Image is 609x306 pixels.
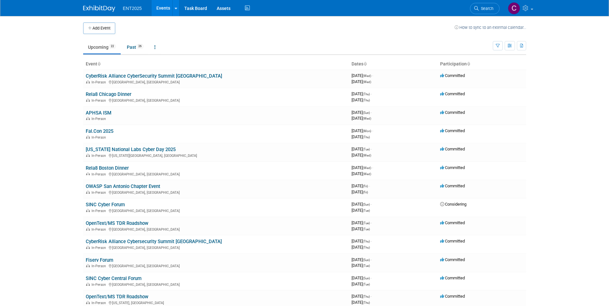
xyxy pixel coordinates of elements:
[352,73,373,78] span: [DATE]
[372,128,373,133] span: -
[352,257,372,262] span: [DATE]
[371,147,372,151] span: -
[86,245,346,250] div: [GEOGRAPHIC_DATA], [GEOGRAPHIC_DATA]
[371,276,372,280] span: -
[123,6,142,11] span: ENT2025
[91,191,108,195] span: In-Person
[86,264,90,267] img: In-Person Event
[363,80,371,84] span: (Wed)
[479,6,493,11] span: Search
[352,226,370,231] span: [DATE]
[86,226,346,232] div: [GEOGRAPHIC_DATA], [GEOGRAPHIC_DATA]
[86,257,113,263] a: Fiserv Forum
[363,283,370,286] span: (Tue)
[86,171,346,176] div: [GEOGRAPHIC_DATA], [GEOGRAPHIC_DATA]
[352,202,372,207] span: [DATE]
[86,301,90,304] img: In-Person Event
[86,227,90,231] img: In-Person Event
[371,91,372,96] span: -
[440,239,465,243] span: Committed
[352,153,371,157] span: [DATE]
[363,203,370,206] span: (Sun)
[86,239,222,244] a: CyberRisk Alliance Cybersecurity Summit [GEOGRAPHIC_DATA]
[440,220,465,225] span: Committed
[86,147,176,152] a: [US_STATE] National Labs Cyber Day 2025
[363,172,371,176] span: (Wed)
[91,227,108,232] span: In-Person
[352,134,370,139] span: [DATE]
[86,202,125,208] a: SINC Cyber Forum
[86,91,131,97] a: Rela8 Chicago Dinner
[363,154,371,157] span: (Wed)
[86,165,129,171] a: Rela8 Boston Dinner
[349,59,438,70] th: Dates
[86,98,90,102] img: In-Person Event
[352,116,371,121] span: [DATE]
[86,300,346,305] div: [US_STATE], [GEOGRAPHIC_DATA]
[352,171,371,176] span: [DATE]
[352,165,373,170] span: [DATE]
[363,191,368,194] span: (Fri)
[363,61,367,66] a: Sort by Start Date
[363,166,371,170] span: (Wed)
[371,257,372,262] span: -
[122,41,148,53] a: Past26
[363,129,371,133] span: (Mon)
[363,258,370,262] span: (Sun)
[86,80,90,83] img: In-Person Event
[86,172,90,175] img: In-Person Event
[352,263,370,268] span: [DATE]
[86,208,346,213] div: [GEOGRAPHIC_DATA], [GEOGRAPHIC_DATA]
[363,240,370,243] span: (Thu)
[352,183,370,188] span: [DATE]
[91,209,108,213] span: In-Person
[508,2,520,14] img: Colleen Mueller
[352,245,370,250] span: [DATE]
[363,246,370,249] span: (Thu)
[352,282,370,286] span: [DATE]
[440,73,465,78] span: Committed
[440,165,465,170] span: Committed
[86,110,111,116] a: APHSA ISM
[91,301,108,305] span: In-Person
[369,183,370,188] span: -
[91,98,108,103] span: In-Person
[91,80,108,84] span: In-Person
[372,73,373,78] span: -
[86,294,148,300] a: OpenText/MS TDR Roadshow
[352,147,372,151] span: [DATE]
[352,79,371,84] span: [DATE]
[352,128,373,133] span: [DATE]
[86,79,346,84] div: [GEOGRAPHIC_DATA], [GEOGRAPHIC_DATA]
[440,294,465,299] span: Committed
[363,264,370,268] span: (Tue)
[363,221,370,225] span: (Tue)
[86,135,90,139] img: In-Person Event
[363,117,371,120] span: (Wed)
[363,98,370,102] span: (Thu)
[86,282,346,287] div: [GEOGRAPHIC_DATA], [GEOGRAPHIC_DATA]
[83,5,115,12] img: ExhibitDay
[363,295,370,298] span: (Thu)
[363,301,370,304] span: (Thu)
[440,276,465,280] span: Committed
[455,25,526,30] a: How to sync to an external calendar...
[352,276,372,280] span: [DATE]
[371,220,372,225] span: -
[363,276,370,280] span: (Sun)
[83,41,121,53] a: Upcoming22
[440,128,465,133] span: Committed
[363,227,370,231] span: (Tue)
[86,117,90,120] img: In-Person Event
[352,300,370,305] span: [DATE]
[352,110,372,115] span: [DATE]
[86,154,90,157] img: In-Person Event
[352,294,372,299] span: [DATE]
[363,92,370,96] span: (Thu)
[363,184,368,188] span: (Fri)
[470,3,500,14] a: Search
[363,111,370,115] span: (Sun)
[352,208,370,213] span: [DATE]
[371,202,372,207] span: -
[86,209,90,212] img: In-Person Event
